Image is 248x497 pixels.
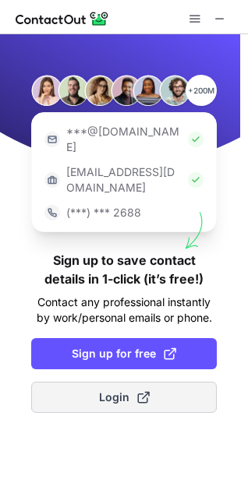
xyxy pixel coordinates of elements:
p: +200M [186,75,217,106]
img: ContactOut v5.3.10 [16,9,109,28]
span: Login [99,389,150,405]
img: Person #3 [84,75,115,106]
button: Sign up for free [31,338,217,369]
p: Contact any professional instantly by work/personal emails or phone. [31,294,217,326]
p: [EMAIL_ADDRESS][DOMAIN_NAME] [66,164,182,196]
img: Person #2 [58,75,89,106]
img: Person #4 [111,75,142,106]
img: https://contactout.com/extension/app/static/media/login-phone-icon.bacfcb865e29de816d437549d7f4cb... [44,205,60,220]
span: Sign up for free [72,346,176,361]
img: Person #5 [133,75,164,106]
img: Check Icon [188,132,204,147]
h1: Sign up to save contact details in 1-click (it’s free!) [31,251,217,288]
p: ***@[DOMAIN_NAME] [66,124,182,155]
img: Person #1 [31,75,62,106]
img: https://contactout.com/extension/app/static/media/login-email-icon.f64bce713bb5cd1896fef81aa7b14a... [44,132,60,147]
img: https://contactout.com/extension/app/static/media/login-work-icon.638a5007170bc45168077fde17b29a1... [44,172,60,188]
img: Person #6 [159,75,190,106]
button: Login [31,382,217,413]
img: Check Icon [188,172,204,188]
